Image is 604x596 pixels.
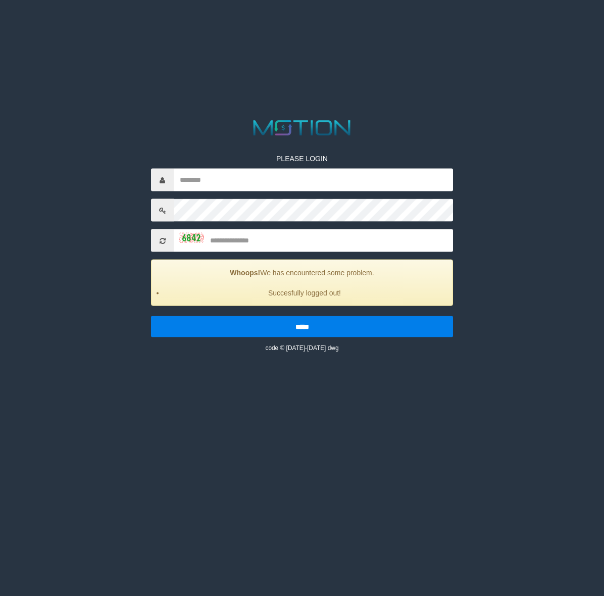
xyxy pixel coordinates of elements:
[151,154,453,164] p: PLEASE LOGIN
[249,118,355,138] img: MOTION_logo.png
[179,232,204,242] img: captcha
[164,288,445,298] li: Succesfully logged out!
[230,269,260,277] strong: Whoops!
[265,344,338,352] small: code © [DATE]-[DATE] dwg
[151,260,453,306] div: We has encountered some problem.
